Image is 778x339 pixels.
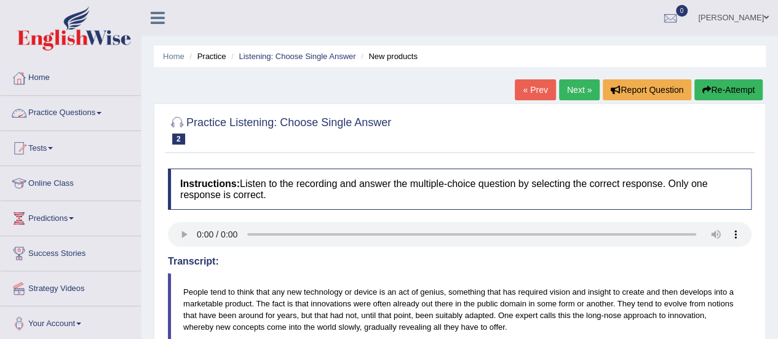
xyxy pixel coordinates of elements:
a: Tests [1,131,141,162]
a: « Prev [515,79,555,100]
h2: Practice Listening: Choose Single Answer [168,114,391,145]
a: Home [163,52,185,61]
span: 2 [172,134,185,145]
a: Strategy Videos [1,271,141,302]
a: Online Class [1,166,141,197]
a: Practice Questions [1,96,141,127]
b: Instructions: [180,178,240,189]
a: Success Stories [1,236,141,267]
a: Listening: Choose Single Answer [239,52,355,61]
a: Your Account [1,306,141,337]
h4: Listen to the recording and answer the multiple-choice question by selecting the correct response... [168,169,752,210]
span: 0 [676,5,688,17]
a: Next » [559,79,600,100]
a: Home [1,61,141,92]
a: Predictions [1,201,141,232]
li: Practice [186,50,226,62]
li: New products [358,50,418,62]
button: Re-Attempt [694,79,763,100]
h4: Transcript: [168,256,752,267]
button: Report Question [603,79,691,100]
